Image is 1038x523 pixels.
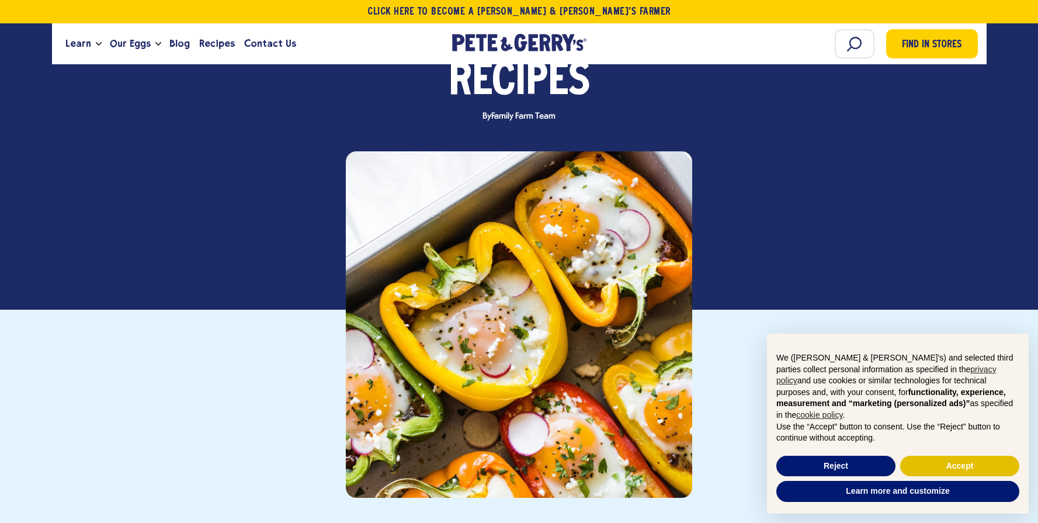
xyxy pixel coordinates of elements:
[244,36,296,51] span: Contact Us
[796,410,842,420] a: cookie policy
[776,352,1019,421] p: We ([PERSON_NAME] & [PERSON_NAME]'s) and selected third parties collect personal information as s...
[96,42,102,46] button: Open the dropdown menu for Learn
[239,28,301,60] a: Contact Us
[199,36,235,51] span: Recipes
[169,36,190,51] span: Blog
[65,36,91,51] span: Learn
[155,42,161,46] button: Open the dropdown menu for Our Eggs
[835,29,874,58] input: Search
[369,28,462,64] span: Carb
[61,28,96,60] a: Learn
[449,64,590,101] span: Recipes
[776,421,1019,444] p: Use the “Accept” button to consent. Use the “Reject” button to continue without accepting.
[491,112,555,121] span: Family Farm Team
[105,28,155,60] a: Our Eggs
[886,29,978,58] a: Find in Stores
[110,36,151,51] span: Our Eggs
[900,456,1019,477] button: Accept
[902,37,961,53] span: Find in Stores
[776,481,1019,502] button: Learn more and customize
[195,28,239,60] a: Recipes
[758,324,1038,523] div: Notice
[477,112,561,121] span: By
[776,456,895,477] button: Reject
[165,28,195,60] a: Blog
